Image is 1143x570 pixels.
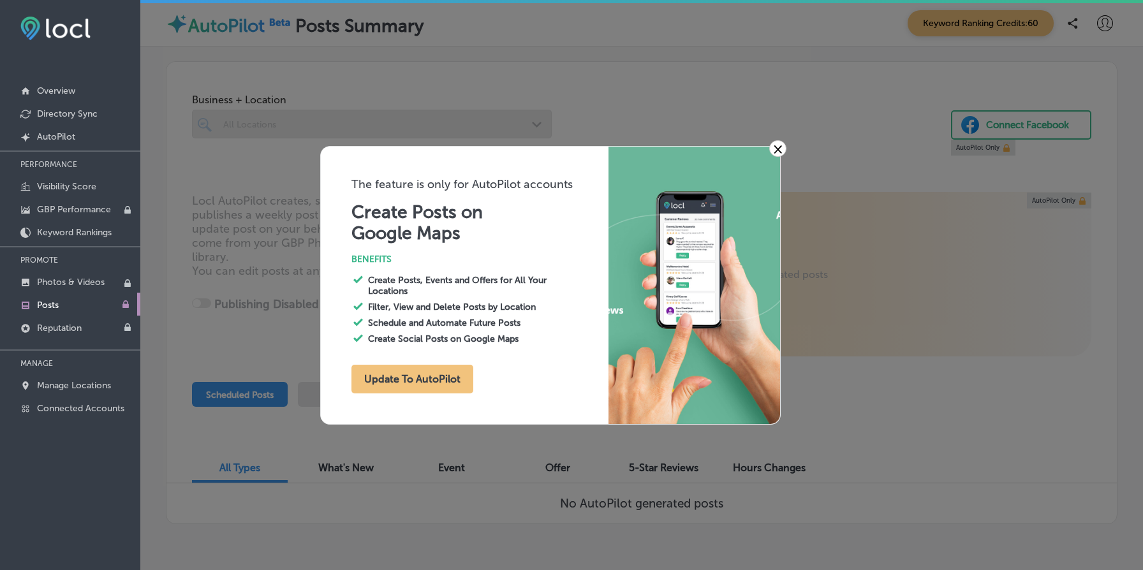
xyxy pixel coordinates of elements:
h3: BENEFITS [351,254,608,265]
p: Visibility Score [37,181,96,192]
p: Reputation [37,323,82,333]
p: Keyword Rankings [37,227,112,238]
p: Directory Sync [37,108,98,119]
h3: Schedule and Automate Future Posts [368,318,581,328]
h3: Create Social Posts on Google Maps [368,333,581,344]
h3: The feature is only for AutoPilot accounts [351,177,608,191]
a: Update To AutoPilot [351,376,473,384]
p: Photos & Videos [37,277,105,288]
h3: Create Posts, Events and Offers for All Your Locations [368,275,581,296]
h3: Filter, View and Delete Posts by Location [368,302,581,312]
p: AutoPilot [37,131,75,142]
p: Posts [37,300,59,311]
h1: Create Posts on Google Maps [351,201,506,244]
p: Connected Accounts [37,403,124,414]
p: GBP Performance [37,204,111,215]
img: fda3e92497d09a02dc62c9cd864e3231.png [20,17,91,40]
img: 2b9b306996f9abcca9d403b028eda9a2.jpg [608,147,780,424]
a: × [769,140,786,157]
button: Update To AutoPilot [351,365,473,393]
p: Manage Locations [37,380,111,391]
p: Overview [37,85,75,96]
